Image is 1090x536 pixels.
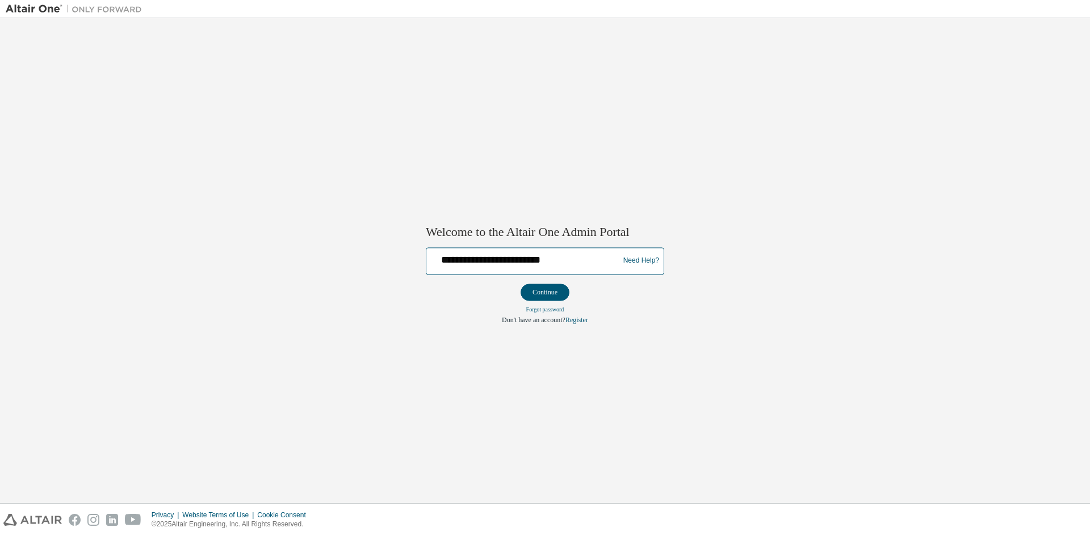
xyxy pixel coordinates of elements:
a: Forgot password [526,306,564,313]
span: Don't have an account? [502,316,565,324]
img: Altair One [6,3,148,15]
img: linkedin.svg [106,514,118,526]
a: Need Help? [623,261,659,261]
a: Register [565,316,588,324]
div: Privacy [152,510,182,520]
img: instagram.svg [87,514,99,526]
img: altair_logo.svg [3,514,62,526]
div: Cookie Consent [257,510,312,520]
p: © 2025 Altair Engineering, Inc. All Rights Reserved. [152,520,313,529]
img: youtube.svg [125,514,141,526]
img: facebook.svg [69,514,81,526]
h2: Welcome to the Altair One Admin Portal [426,225,664,240]
button: Continue [521,284,569,301]
div: Website Terms of Use [182,510,257,520]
